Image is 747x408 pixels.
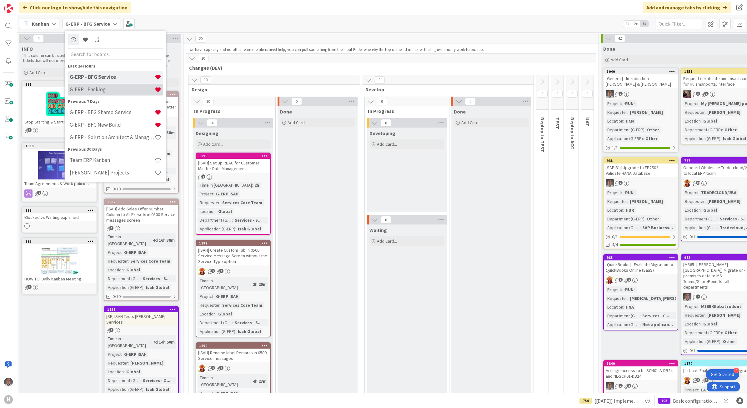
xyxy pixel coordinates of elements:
[104,199,178,224] div: 1902[ISAH] Add Sales Offer Number Column to All Presets in 0500 Service messages screen
[220,302,221,309] span: :
[377,238,397,244] span: Add Card...
[604,260,678,274] div: [QuickBooks] - Evaluate Migration to QuickBooks Online (SaaS)
[683,320,701,327] div: Location
[627,109,628,116] span: :
[623,304,624,310] span: :
[701,320,702,327] span: :
[717,215,718,222] span: :
[604,158,678,164] div: 938
[216,310,217,317] span: :
[606,189,621,196] div: Project
[104,307,178,312] div: 1828
[68,48,163,59] input: Search for boards...
[606,126,644,133] div: Department (G-ERP)
[706,198,742,205] div: [PERSON_NAME]
[128,360,129,366] span: :
[214,190,240,197] div: G-ERP ISAH
[683,109,705,116] div: Requester
[628,109,664,116] div: [PERSON_NAME]
[201,174,205,179] span: 1
[606,276,614,284] img: LC
[641,321,674,328] div: Not applicab...
[621,189,622,196] span: :
[236,225,263,232] div: Isah Global
[198,310,216,317] div: Location
[696,295,700,299] span: 7
[122,351,123,358] span: :
[70,157,155,163] h4: Team ERP Kanban
[129,360,165,366] div: [PERSON_NAME]
[683,179,691,187] img: LC
[196,343,270,362] div: 1899[ISAH] Rename label Remarks in 0500 Service messages
[196,159,270,173] div: [ISAH] Set Up RBAC for Customer Master Data Management
[604,69,678,88] div: 1040[General] - Introduction [PERSON_NAME] & [PERSON_NAME]
[683,293,691,301] img: PS
[612,241,618,248] span: 4/4
[144,284,171,291] div: Isah Global
[25,208,96,213] div: 892
[122,249,123,256] span: :
[699,189,738,196] div: TRADECLOUD/2BA
[606,118,623,124] div: Location
[683,135,720,142] div: Application (G-ERP)
[198,328,235,335] div: Application (G-ERP)
[604,74,678,88] div: [General] - Introduction [PERSON_NAME] & [PERSON_NAME]
[706,109,742,116] div: [PERSON_NAME]
[199,241,270,245] div: 1892
[216,208,217,215] span: :
[604,69,678,74] div: 1040
[125,266,142,273] div: Global
[106,284,143,291] div: Application (G-ERP)
[612,144,618,151] span: 1 / 1
[198,225,235,232] div: Application (G-ERP)
[196,343,270,349] div: 1899
[198,319,232,326] div: Department (G-ERP)
[640,312,641,319] span: :
[696,92,700,96] span: 3
[104,312,178,326] div: [SE] ISAH Tests [PERSON_NAME] Services
[22,207,97,233] a: 892Blocked vs Waiting explained
[23,82,96,126] div: 891Stop Starting & Start Finishing
[104,199,179,301] a: 1902[ISAH] Add Sales Offer Number Column to All Presets in 0500 Service messages screenTime in [G...
[196,240,270,265] div: 1892[ISAH] Create Custom Tab in 0500 Service Message Screen without the Service Type option
[683,215,717,222] div: Department (G-ERP)
[109,226,113,230] span: 1
[644,215,645,222] span: :
[70,122,155,128] h4: G-ERP - BFG New Build
[196,153,270,159] div: 1896
[643,135,644,142] span: :
[106,351,122,358] div: Project
[104,199,178,205] div: 1902
[627,295,628,302] span: :
[198,190,213,197] div: Project
[683,118,701,124] div: Location
[645,126,661,133] div: Other
[606,198,627,205] div: Requester
[13,1,28,8] span: Support
[604,233,678,241] div: 0/1
[151,237,176,244] div: 4d 16h 38m
[4,4,13,13] img: Visit kanbanzone.com
[141,275,171,282] div: Services - S...
[70,86,155,93] h4: G-ERP - Backlog
[219,269,223,273] span: 1
[641,312,671,319] div: Services - C...
[151,339,176,345] div: 7d 14h 50m
[619,181,623,185] span: 2
[644,126,645,133] span: :
[198,199,220,206] div: Requester
[213,190,214,197] span: :
[622,189,637,196] div: -RUN-
[217,208,233,215] div: Global
[683,207,701,214] div: Location
[604,255,678,274] div: 983[QuickBooks] - Evaluate Migration to QuickBooks Online (SaaS)
[704,92,709,96] span: 1
[196,153,270,173] div: 1896[ISAH] Set Up RBAC for Customer Master Data Management
[606,135,643,142] div: Application (G-ERP)
[23,275,96,283] div: HOW TO: Daily Kanban Meeting
[628,198,664,205] div: [PERSON_NAME]
[604,361,678,380] div: 1849Arrange access to NL-SCH01-A-DB24 and NL-SCH01-DB24
[683,329,722,336] div: Department (G-ERP)
[604,90,678,98] div: PS
[603,254,678,330] a: 983[QuickBooks] - Evaluate Migration to QuickBooks Online (SaaS)LCProject:-RUN-Requester:[MEDICAL...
